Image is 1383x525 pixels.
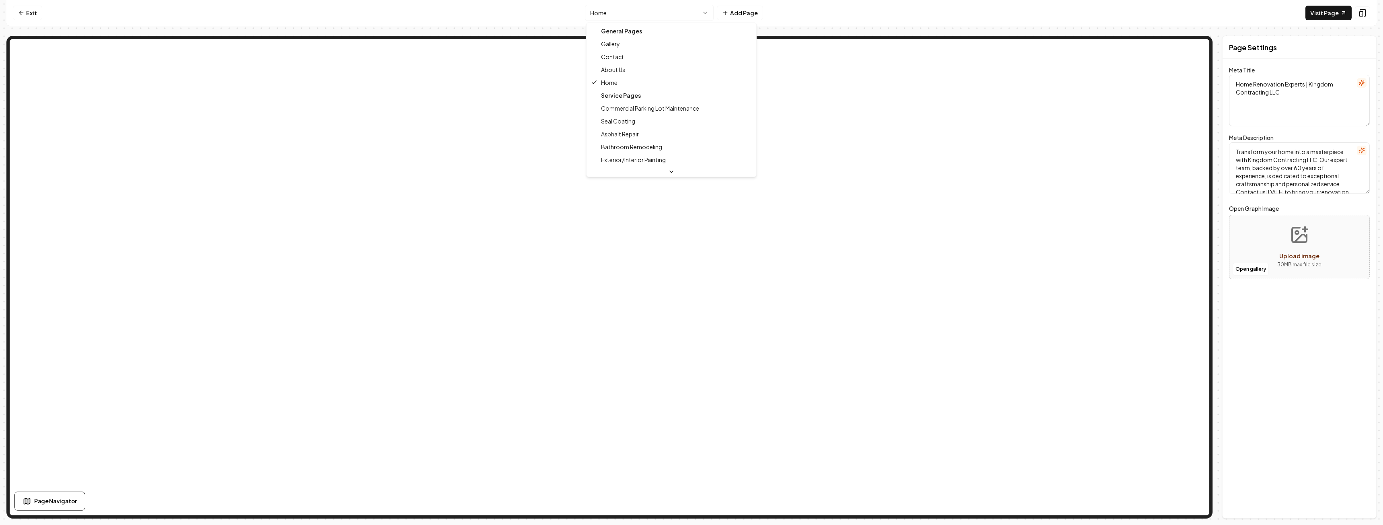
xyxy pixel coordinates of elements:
div: General Pages [588,25,755,37]
div: Service Pages [588,89,755,102]
span: Exterior/Interior Painting [601,156,666,164]
span: Bathroom Remodeling [601,143,662,151]
span: Home [601,78,618,86]
span: Seal Coating [601,117,635,125]
span: Asphalt Repair [601,130,639,138]
span: About Us [601,66,625,74]
span: Gallery [601,40,620,48]
span: Commercial Parking Lot Maintenance [601,104,699,112]
span: Contact [601,53,624,61]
